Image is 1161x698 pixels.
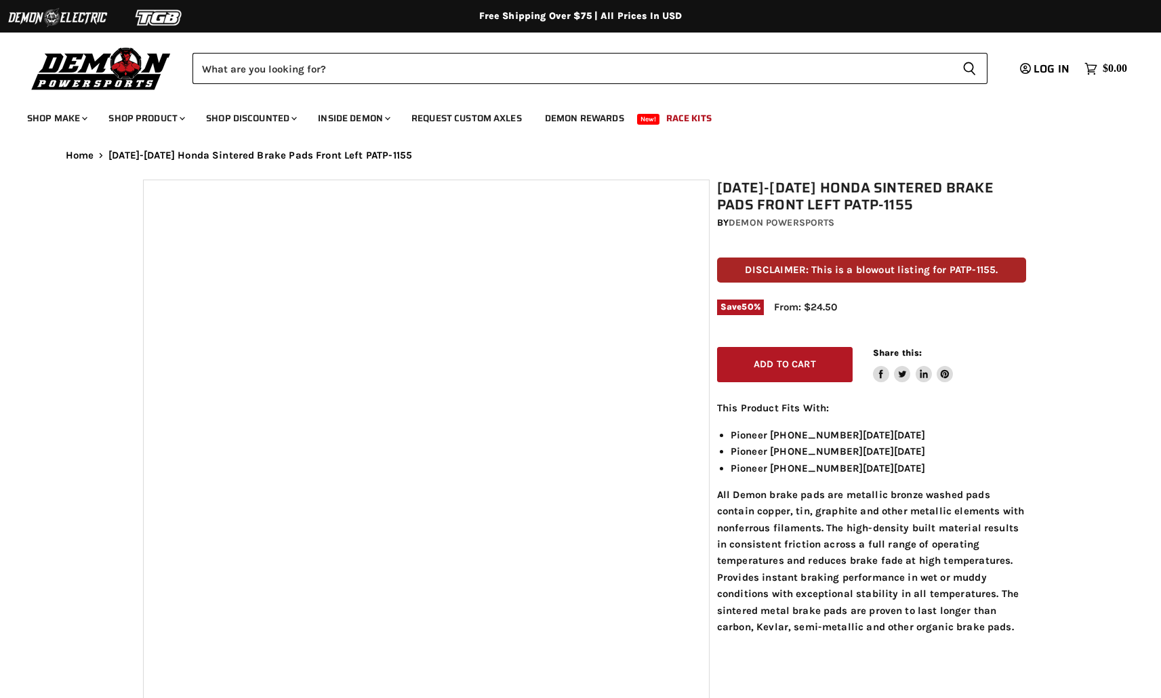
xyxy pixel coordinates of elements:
span: From: $24.50 [774,301,837,313]
span: Share this: [873,348,922,358]
aside: Share this: [873,347,954,383]
input: Search [192,53,952,84]
a: Race Kits [656,104,722,132]
li: Pioneer [PHONE_NUMBER][DATE][DATE] [731,460,1026,476]
button: Add to cart [717,347,853,383]
h1: [DATE]-[DATE] Honda Sintered Brake Pads Front Left PATP-1155 [717,180,1026,213]
span: New! [637,114,660,125]
a: Home [66,150,94,161]
span: Add to cart [754,358,816,370]
ul: Main menu [17,99,1124,132]
a: Shop Product [98,104,193,132]
div: Free Shipping Over $75 | All Prices In USD [39,10,1123,22]
p: DISCLAIMER: This is a blowout listing for PATP-1155. [717,258,1026,283]
img: Demon Powersports [27,44,176,92]
img: TGB Logo 2 [108,5,210,30]
a: $0.00 [1078,59,1134,79]
a: Shop Make [17,104,96,132]
form: Product [192,53,987,84]
span: Save % [717,300,764,314]
li: Pioneer [PHONE_NUMBER][DATE][DATE] [731,443,1026,459]
a: Inside Demon [308,104,399,132]
div: All Demon brake pads are metallic bronze washed pads contain copper, tin, graphite and other meta... [717,400,1026,635]
span: Log in [1034,60,1070,77]
img: Demon Electric Logo 2 [7,5,108,30]
a: Log in [1014,63,1078,75]
a: Demon Rewards [535,104,634,132]
div: by [717,215,1026,230]
button: Search [952,53,987,84]
span: [DATE]-[DATE] Honda Sintered Brake Pads Front Left PATP-1155 [108,150,412,161]
li: Pioneer [PHONE_NUMBER][DATE][DATE] [731,427,1026,443]
span: $0.00 [1103,62,1127,75]
nav: Breadcrumbs [39,150,1123,161]
a: Request Custom Axles [401,104,532,132]
span: 50 [741,302,753,312]
a: Demon Powersports [729,217,834,228]
a: Shop Discounted [196,104,305,132]
p: This Product Fits With: [717,400,1026,416]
